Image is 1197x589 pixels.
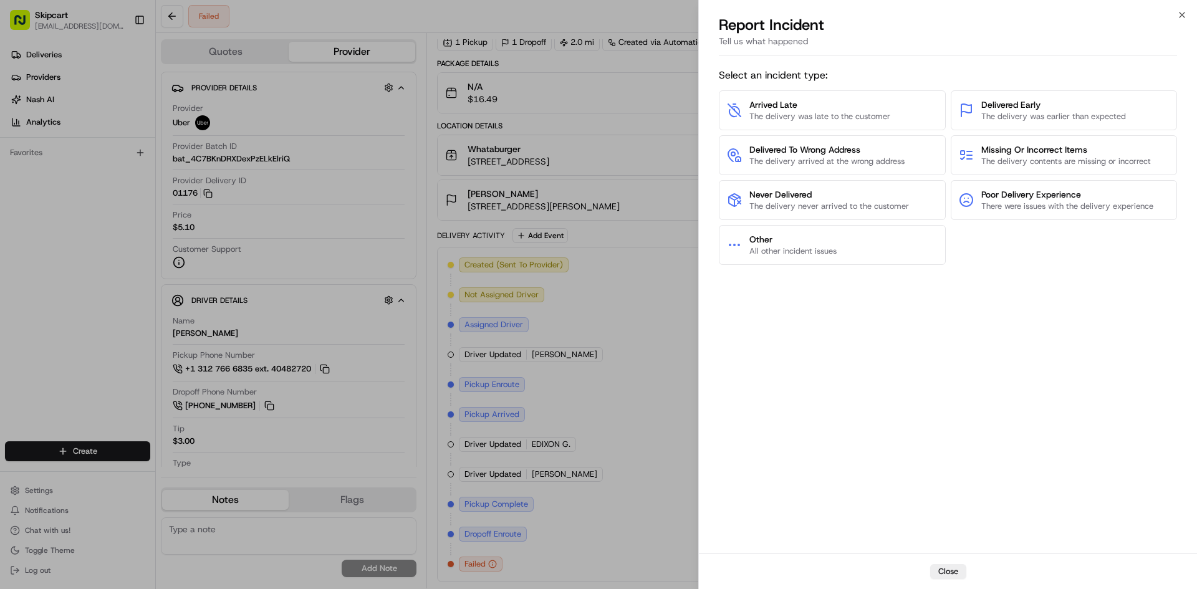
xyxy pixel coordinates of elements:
[719,225,946,265] button: OtherAll other incident issues
[25,181,95,193] span: Knowledge Base
[719,68,1177,83] span: Select an incident type:
[719,90,946,130] button: Arrived LateThe delivery was late to the customer
[981,111,1126,122] span: The delivery was earlier than expected
[42,119,204,132] div: Start new chat
[12,50,227,70] p: Welcome 👋
[930,564,966,579] button: Close
[951,90,1178,130] button: Delivered EarlyThe delivery was earlier than expected
[32,80,206,93] input: Clear
[12,119,35,141] img: 1736555255976-a54dd68f-1ca7-489b-9aae-adbdc363a1c4
[42,132,158,141] div: We're available if you need us!
[100,176,205,198] a: 💻API Documentation
[212,123,227,138] button: Start new chat
[981,98,1126,111] span: Delivered Early
[981,201,1153,212] span: There were issues with the delivery experience
[88,211,151,221] a: Powered byPylon
[981,143,1151,156] span: Missing Or Incorrect Items
[719,180,946,220] button: Never DeliveredThe delivery never arrived to the customer
[951,135,1178,175] button: Missing Or Incorrect ItemsThe delivery contents are missing or incorrect
[12,12,37,37] img: Nash
[749,111,890,122] span: The delivery was late to the customer
[749,233,837,246] span: Other
[749,156,905,167] span: The delivery arrived at the wrong address
[719,135,946,175] button: Delivered To Wrong AddressThe delivery arrived at the wrong address
[719,15,824,35] p: Report Incident
[749,98,890,111] span: Arrived Late
[719,35,1177,55] div: Tell us what happened
[749,143,905,156] span: Delivered To Wrong Address
[749,188,909,201] span: Never Delivered
[749,201,909,212] span: The delivery never arrived to the customer
[981,188,1153,201] span: Poor Delivery Experience
[124,211,151,221] span: Pylon
[951,180,1178,220] button: Poor Delivery ExperienceThere were issues with the delivery experience
[749,246,837,257] span: All other incident issues
[12,182,22,192] div: 📗
[118,181,200,193] span: API Documentation
[7,176,100,198] a: 📗Knowledge Base
[105,182,115,192] div: 💻
[981,156,1151,167] span: The delivery contents are missing or incorrect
